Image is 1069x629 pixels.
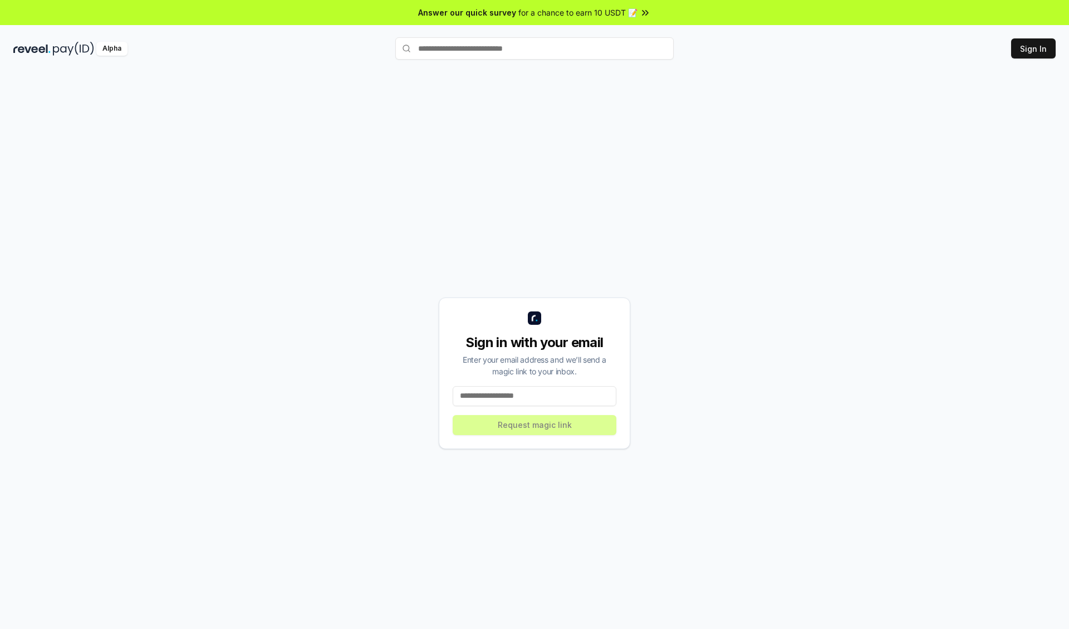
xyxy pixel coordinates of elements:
div: Enter your email address and we’ll send a magic link to your inbox. [453,354,616,377]
div: Alpha [96,42,128,56]
span: Answer our quick survey [418,7,516,18]
img: pay_id [53,42,94,56]
img: logo_small [528,311,541,325]
span: for a chance to earn 10 USDT 📝 [518,7,638,18]
div: Sign in with your email [453,334,616,352]
button: Sign In [1011,38,1056,58]
img: reveel_dark [13,42,51,56]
